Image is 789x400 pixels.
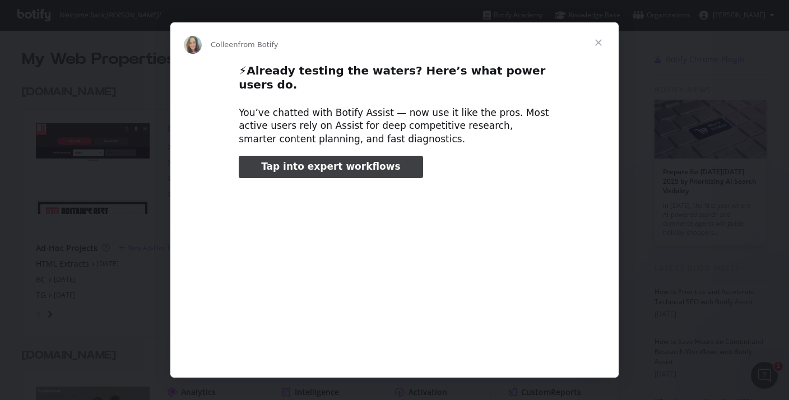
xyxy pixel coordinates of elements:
div: You’ve chatted with Botify Assist — now use it like the pros. Most active users rely on Assist fo... [239,106,550,146]
a: Tap into expert workflows [239,156,423,178]
span: Colleen [211,40,238,49]
span: from Botify [238,40,279,49]
span: Close [578,22,619,63]
h2: ⚡ [239,63,550,98]
b: Already testing the waters? Here’s what power users do. [239,64,545,91]
span: Tap into expert workflows [261,161,400,172]
img: Profile image for Colleen [184,36,202,54]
